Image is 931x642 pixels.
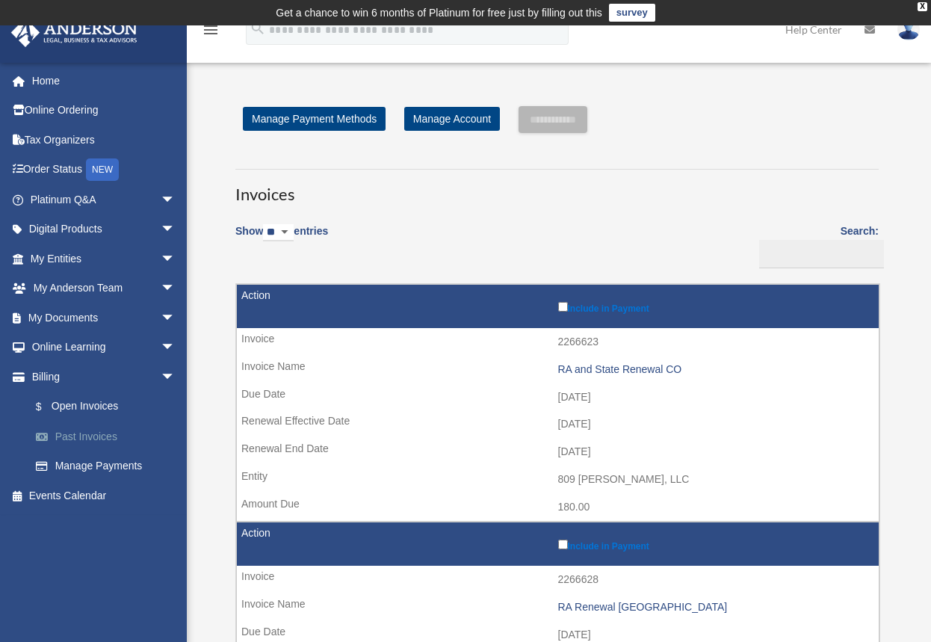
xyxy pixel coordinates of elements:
[250,20,266,37] i: search
[754,222,879,268] label: Search:
[404,107,500,131] a: Manage Account
[10,274,198,303] a: My Anderson Teamarrow_drop_down
[202,21,220,39] i: menu
[202,26,220,39] a: menu
[7,18,142,47] img: Anderson Advisors Platinum Portal
[10,155,198,185] a: Order StatusNEW
[21,422,198,451] a: Past Invoices
[161,362,191,392] span: arrow_drop_down
[558,601,872,614] div: RA Renewal [GEOGRAPHIC_DATA]
[918,2,927,11] div: close
[44,398,52,416] span: $
[237,493,879,522] td: 180.00
[10,125,198,155] a: Tax Organizers
[235,222,328,256] label: Show entries
[609,4,655,22] a: survey
[161,303,191,333] span: arrow_drop_down
[759,240,884,268] input: Search:
[10,185,198,214] a: Platinum Q&Aarrow_drop_down
[10,333,198,362] a: Online Learningarrow_drop_down
[897,19,920,40] img: User Pic
[276,4,602,22] div: Get a chance to win 6 months of Platinum for free just by filling out this
[10,362,198,392] a: Billingarrow_drop_down
[10,481,198,510] a: Events Calendar
[10,66,198,96] a: Home
[235,169,879,206] h3: Invoices
[263,224,294,241] select: Showentries
[10,214,198,244] a: Digital Productsarrow_drop_down
[10,303,198,333] a: My Documentsarrow_drop_down
[10,96,198,126] a: Online Ordering
[237,466,879,494] td: 809 [PERSON_NAME], LLC
[161,185,191,215] span: arrow_drop_down
[21,392,191,422] a: $Open Invoices
[558,363,872,376] div: RA and State Renewal CO
[237,383,879,412] td: [DATE]
[237,410,879,439] td: [DATE]
[161,214,191,245] span: arrow_drop_down
[161,274,191,304] span: arrow_drop_down
[86,158,119,181] div: NEW
[558,302,568,312] input: Include in Payment
[21,451,198,481] a: Manage Payments
[237,566,879,594] td: 2266628
[558,299,872,314] label: Include in Payment
[243,107,386,131] a: Manage Payment Methods
[237,438,879,466] td: [DATE]
[558,537,872,552] label: Include in Payment
[161,333,191,363] span: arrow_drop_down
[10,244,198,274] a: My Entitiesarrow_drop_down
[161,244,191,274] span: arrow_drop_down
[558,540,568,549] input: Include in Payment
[237,328,879,357] td: 2266623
